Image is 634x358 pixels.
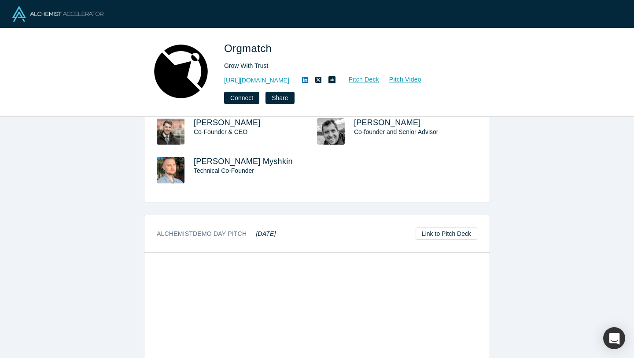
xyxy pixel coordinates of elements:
[380,75,422,85] a: Pitch Video
[224,76,289,85] a: [URL][DOMAIN_NAME]
[157,157,184,183] img: Rost Myshkin's Profile Image
[194,167,254,174] span: Technical Co-Founder
[317,118,345,145] img: Timothy Chipperfield's Profile Image
[354,118,421,127] a: [PERSON_NAME]
[224,42,275,54] span: Orgmatch
[354,128,438,135] span: Co-founder and Senior Advisor
[416,227,477,240] a: Link to Pitch Deck
[265,92,294,104] button: Share
[157,118,184,145] img: Trevor Loke's Profile Image
[12,6,103,22] img: Alchemist Logo
[194,157,293,166] a: [PERSON_NAME] Myshkin
[256,230,276,237] em: [DATE]
[150,41,212,102] img: Orgmatch's Logo
[157,229,276,239] h3: Alchemist Demo Day Pitch
[194,118,261,127] a: [PERSON_NAME]
[224,92,259,104] button: Connect
[194,128,247,135] span: Co-Founder & CEO
[339,75,380,85] a: Pitch Deck
[224,61,471,71] div: Grow With Trust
